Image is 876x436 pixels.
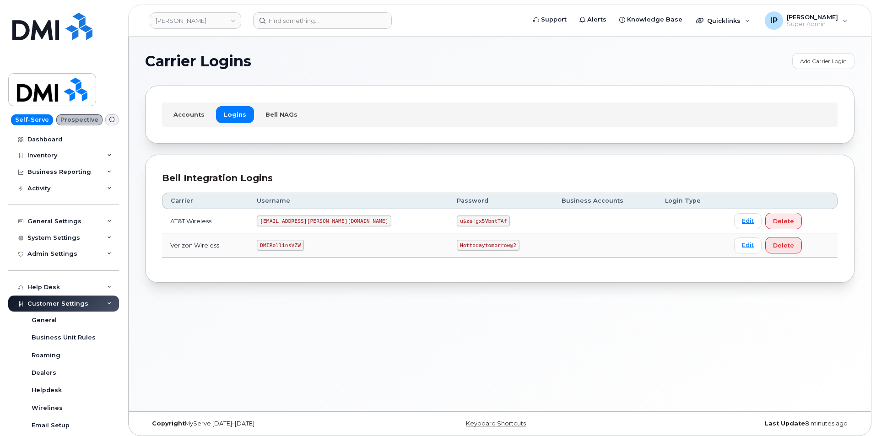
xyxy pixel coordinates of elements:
span: Carrier Logins [145,54,251,68]
th: Username [249,193,449,209]
code: Nottodaytomorrow@2 [457,240,519,251]
strong: Last Update [765,420,805,427]
a: Edit [734,213,762,229]
td: AT&T Wireless [162,209,249,233]
th: Carrier [162,193,249,209]
td: Verizon Wireless [162,233,249,258]
span: Delete [773,217,794,226]
a: Logins [216,106,254,123]
a: Edit [734,237,762,253]
code: [EMAIL_ADDRESS][PERSON_NAME][DOMAIN_NAME] [257,215,391,226]
code: DMIRollinsVZW [257,240,303,251]
a: Bell NAGs [258,106,305,123]
div: MyServe [DATE]–[DATE] [145,420,382,427]
a: Add Carrier Login [792,53,854,69]
span: Delete [773,241,794,250]
div: 8 minutes ago [618,420,854,427]
code: u$za!gx5VbntTAf [457,215,510,226]
button: Delete [765,213,802,229]
th: Login Type [657,193,726,209]
div: Bell Integration Logins [162,172,838,185]
a: Keyboard Shortcuts [466,420,526,427]
a: Accounts [166,106,212,123]
th: Password [449,193,553,209]
th: Business Accounts [553,193,657,209]
strong: Copyright [152,420,185,427]
button: Delete [765,237,802,253]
